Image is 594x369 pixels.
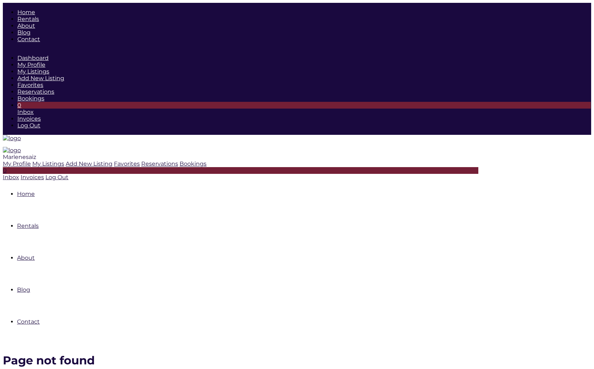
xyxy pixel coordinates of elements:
[17,9,35,16] a: Home
[17,318,40,325] a: Contact
[3,154,36,160] span: Marlenesaiz
[17,55,49,61] a: Dashboard
[3,167,478,174] div: 0
[17,75,64,82] a: Add New Listing
[17,61,45,68] a: My Profile
[17,222,39,229] a: Rentals
[17,286,30,293] a: Blog
[3,167,478,181] a: 0 Inbox
[45,174,68,181] a: Log Out
[17,82,43,88] a: Favorites
[66,160,112,167] a: Add New Listing
[17,88,54,95] a: Reservations
[17,95,44,102] a: Bookings
[3,353,468,367] h1: Page not found
[17,102,591,109] div: 0
[17,29,31,36] a: Blog
[17,191,35,197] a: Home
[17,254,35,261] a: About
[32,160,64,167] a: My Listings
[141,160,178,167] a: Reservations
[17,102,591,115] a: 0Inbox
[180,160,207,167] a: Bookings
[3,135,21,142] img: logo
[3,160,31,167] a: My Profile
[114,160,140,167] a: Favorites
[17,122,40,129] a: Log Out
[17,36,40,43] a: Contact
[21,174,44,181] a: Invoices
[17,16,39,22] a: Rentals
[17,22,35,29] a: About
[17,115,41,122] a: Invoices
[3,147,21,154] img: logo
[17,68,49,75] a: My Listings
